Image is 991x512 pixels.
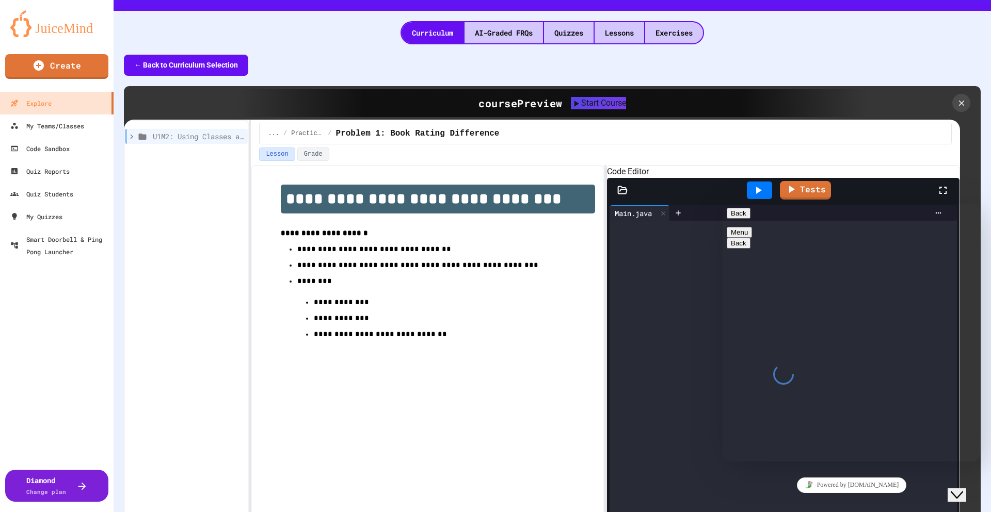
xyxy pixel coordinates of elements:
[780,181,831,200] a: Tests
[544,22,594,43] div: Quizzes
[10,142,70,155] div: Code Sandbox
[595,22,644,43] div: Lessons
[10,120,84,132] div: My Teams/Classes
[124,55,248,76] button: ← Back to Curriculum Selection
[10,233,109,258] div: Smart Doorbell & Ping Pong Launcher
[26,475,66,497] div: Diamond
[153,131,244,142] span: U1M2: Using Classes and Objects
[283,129,287,138] span: /
[10,165,70,177] div: Quiz Reports
[297,147,329,161] button: Grade
[948,471,981,502] iframe: chat widget
[10,10,103,37] img: logo-orange.svg
[610,205,670,221] div: Main.java
[402,22,463,43] div: Curriculum
[723,473,981,497] iframe: chat widget
[465,22,543,43] div: AI-Graded FRQs
[645,22,703,43] div: Exercises
[259,147,295,161] button: Lesson
[607,166,960,178] h6: Code Editor
[268,129,279,138] span: ...
[10,188,73,200] div: Quiz Students
[478,95,563,111] div: course Preview
[610,208,657,219] div: Main.java
[328,129,331,138] span: /
[10,97,52,109] div: Explore
[723,204,981,461] iframe: chat widget
[291,129,324,138] span: Practice (10 mins)
[5,470,108,502] button: DiamondChange plan
[26,488,66,496] span: Change plan
[571,97,626,109] button: Start Course
[5,54,108,79] a: Create
[336,127,500,140] span: Problem 1: Book Rating Difference
[10,210,62,223] div: My Quizzes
